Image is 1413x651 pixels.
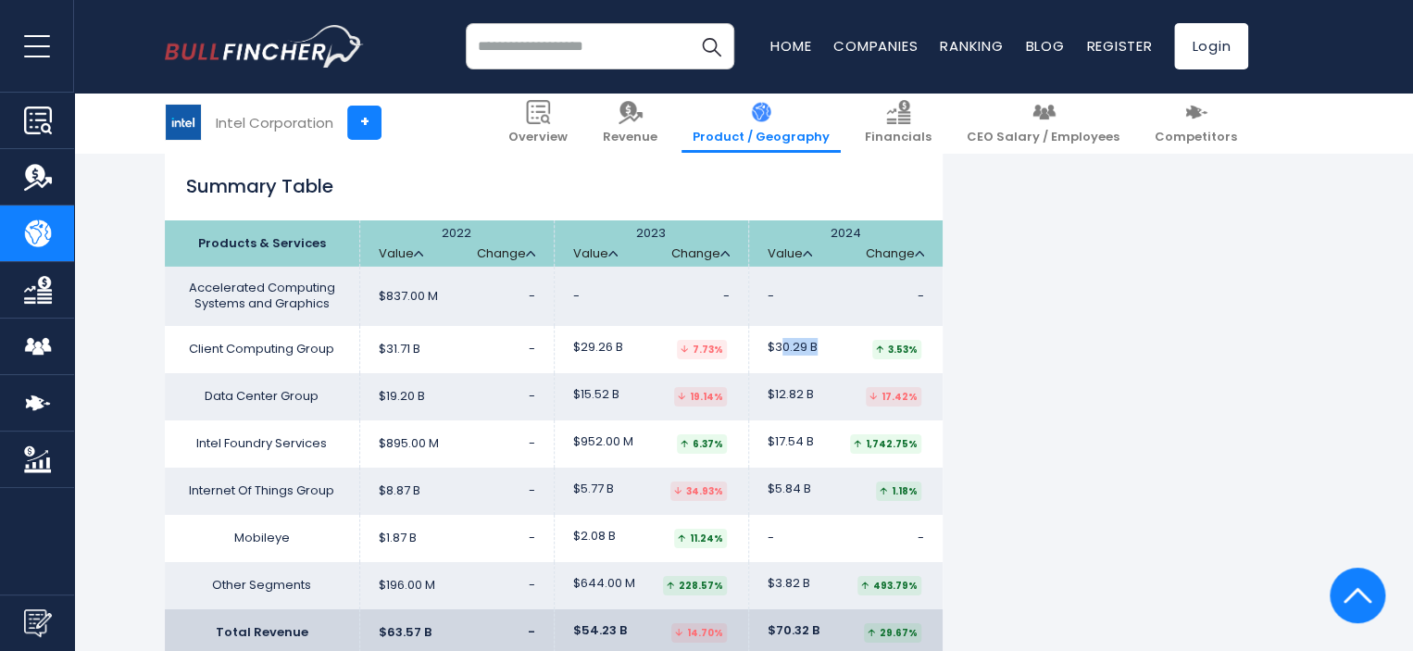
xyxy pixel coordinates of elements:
[1025,36,1064,56] a: Blog
[379,289,438,305] span: $837.00 M
[677,434,727,454] div: 6.37%
[359,220,554,267] th: 2022
[529,287,535,305] span: -
[165,515,359,562] td: Mobileye
[688,23,734,69] button: Search
[379,531,417,546] span: $1.87 B
[529,387,535,405] span: -
[529,576,535,594] span: -
[967,130,1119,145] span: CEO Salary / Employees
[165,172,943,200] h2: Summary Table
[768,387,814,403] span: $12.82 B
[768,340,818,356] span: $30.29 B
[850,434,921,454] div: 1,742.75%
[573,576,635,592] span: $644.00 M
[748,220,943,267] th: 2024
[165,562,359,609] td: Other Segments
[663,576,727,595] div: 228.57%
[165,373,359,420] td: Data Center Group
[497,93,579,153] a: Overview
[670,482,727,501] div: 34.93%
[865,130,932,145] span: Financials
[165,25,364,68] a: Go to homepage
[864,623,921,643] div: 29.67%
[554,220,748,267] th: 2023
[379,483,420,499] span: $8.87 B
[876,482,921,501] div: 1.18%
[165,220,359,267] th: Products & Services
[573,387,619,403] span: $15.52 B
[528,623,535,641] span: -
[693,130,830,145] span: Product / Geography
[573,246,618,262] a: Value
[1174,23,1248,69] a: Login
[768,623,819,639] span: $70.32 B
[866,387,921,407] div: 17.42%
[1144,93,1248,153] a: Competitors
[768,289,774,305] span: -
[768,482,811,497] span: $5.84 B
[592,93,669,153] a: Revenue
[674,387,727,407] div: 19.14%
[1086,36,1152,56] a: Register
[573,340,623,356] span: $29.26 B
[671,246,730,262] a: Change
[379,436,439,452] span: $895.00 M
[216,112,333,133] div: Intel Corporation
[723,287,730,305] span: -
[165,25,364,68] img: bullfincher logo
[857,576,921,595] div: 493.79%
[508,130,568,145] span: Overview
[956,93,1131,153] a: CEO Salary / Employees
[165,468,359,515] td: Internet Of Things Group
[347,106,381,140] a: +
[768,531,774,546] span: -
[768,246,812,262] a: Value
[573,482,614,497] span: $5.77 B
[918,287,924,305] span: -
[379,578,435,594] span: $196.00 M
[166,105,201,140] img: INTC logo
[833,36,918,56] a: Companies
[671,623,727,643] div: 14.70%
[940,36,1003,56] a: Ranking
[379,389,425,405] span: $19.20 B
[573,529,616,545] span: $2.08 B
[674,529,727,548] div: 11.24%
[603,130,657,145] span: Revenue
[1155,130,1237,145] span: Competitors
[165,420,359,468] td: Intel Foundry Services
[872,340,921,359] div: 3.53%
[165,326,359,373] td: Client Computing Group
[677,340,727,359] div: 7.73%
[165,267,359,326] td: Accelerated Computing Systems and Graphics
[768,576,810,592] span: $3.82 B
[529,434,535,452] span: -
[529,340,535,357] span: -
[573,434,633,450] span: $952.00 M
[379,625,431,641] span: $63.57 B
[477,246,535,262] a: Change
[379,246,423,262] a: Value
[854,93,943,153] a: Financials
[770,36,811,56] a: Home
[866,246,924,262] a: Change
[529,529,535,546] span: -
[768,434,814,450] span: $17.54 B
[573,289,580,305] span: -
[681,93,841,153] a: Product / Geography
[573,623,627,639] span: $54.23 B
[379,342,420,357] span: $31.71 B
[918,529,924,546] span: -
[529,482,535,499] span: -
